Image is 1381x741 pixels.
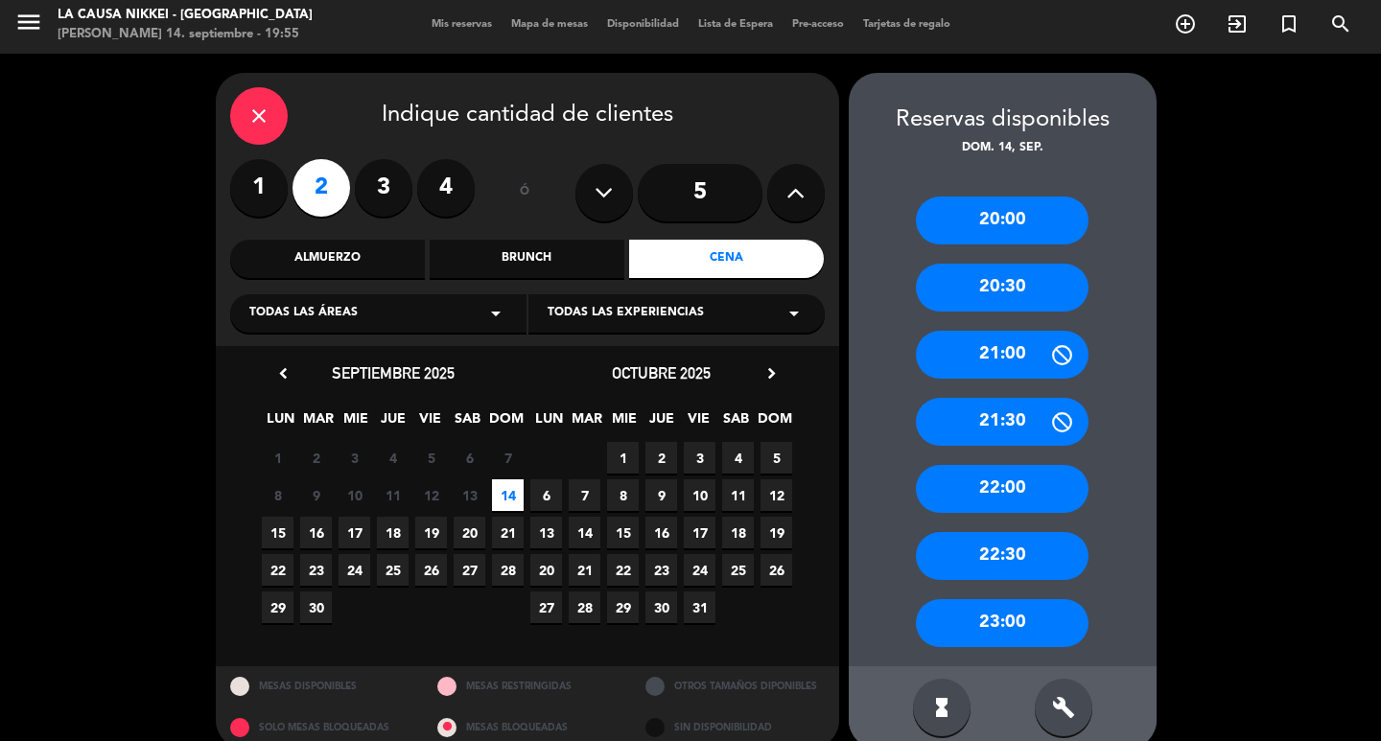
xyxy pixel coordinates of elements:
[489,407,521,439] span: DOM
[230,159,288,217] label: 1
[689,19,783,30] span: Lista de Espera
[262,442,293,474] span: 1
[492,479,524,511] span: 14
[916,532,1088,580] div: 22:30
[761,517,792,548] span: 19
[492,517,524,548] span: 21
[607,479,639,511] span: 8
[916,465,1088,513] div: 22:00
[571,407,602,439] span: MAR
[645,479,677,511] span: 9
[262,479,293,511] span: 8
[230,87,825,145] div: Indique cantidad de clientes
[761,554,792,586] span: 26
[849,139,1157,158] div: dom. 14, sep.
[423,666,631,707] div: MESAS RESTRINGIDAS
[597,19,689,30] span: Disponibilidad
[262,554,293,586] span: 22
[684,442,715,474] span: 3
[262,517,293,548] span: 15
[645,407,677,439] span: JUE
[720,407,752,439] span: SAB
[415,554,447,586] span: 26
[293,159,350,217] label: 2
[607,554,639,586] span: 22
[722,517,754,548] span: 18
[332,363,455,382] span: septiembre 2025
[569,479,600,511] span: 7
[492,442,524,474] span: 7
[377,407,409,439] span: JUE
[684,554,715,586] span: 24
[631,666,839,707] div: OTROS TAMAÑOS DIPONIBLES
[339,442,370,474] span: 3
[216,666,424,707] div: MESAS DISPONIBLES
[414,407,446,439] span: VIE
[339,479,370,511] span: 10
[14,8,43,36] i: menu
[569,554,600,586] span: 21
[377,442,409,474] span: 4
[758,407,789,439] span: DOM
[607,591,639,623] span: 29
[302,407,334,439] span: MAR
[300,442,332,474] span: 2
[783,19,854,30] span: Pre-acceso
[454,442,485,474] span: 6
[645,591,677,623] span: 30
[415,479,447,511] span: 12
[761,363,782,383] i: chevron_right
[417,159,475,217] label: 4
[300,479,332,511] span: 9
[415,517,447,548] span: 19
[58,25,313,44] div: [PERSON_NAME] 14. septiembre - 19:55
[430,240,624,278] div: Brunch
[377,554,409,586] span: 25
[629,240,824,278] div: Cena
[916,331,1088,379] div: 21:00
[530,479,562,511] span: 6
[484,302,507,325] i: arrow_drop_down
[608,407,640,439] span: MIE
[684,479,715,511] span: 10
[230,240,425,278] div: Almuerzo
[452,407,483,439] span: SAB
[265,407,296,439] span: LUN
[530,554,562,586] span: 20
[645,554,677,586] span: 23
[339,517,370,548] span: 17
[916,398,1088,446] div: 21:30
[916,599,1088,647] div: 23:00
[355,159,412,217] label: 3
[612,363,711,382] span: octubre 2025
[1329,12,1352,35] i: search
[300,554,332,586] span: 23
[916,197,1088,244] div: 20:00
[273,363,293,383] i: chevron_left
[454,479,485,511] span: 13
[377,517,409,548] span: 18
[569,591,600,623] span: 28
[454,554,485,586] span: 27
[339,554,370,586] span: 24
[645,442,677,474] span: 2
[1174,12,1197,35] i: add_circle_outline
[645,517,677,548] span: 16
[494,159,556,226] div: ó
[454,517,485,548] span: 20
[492,554,524,586] span: 28
[262,591,293,623] span: 29
[339,407,371,439] span: MIE
[684,517,715,548] span: 17
[722,479,754,511] span: 11
[300,517,332,548] span: 16
[761,442,792,474] span: 5
[569,517,600,548] span: 14
[249,304,358,323] span: Todas las áreas
[722,554,754,586] span: 25
[533,407,565,439] span: LUN
[684,591,715,623] span: 31
[415,442,447,474] span: 5
[530,591,562,623] span: 27
[916,264,1088,312] div: 20:30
